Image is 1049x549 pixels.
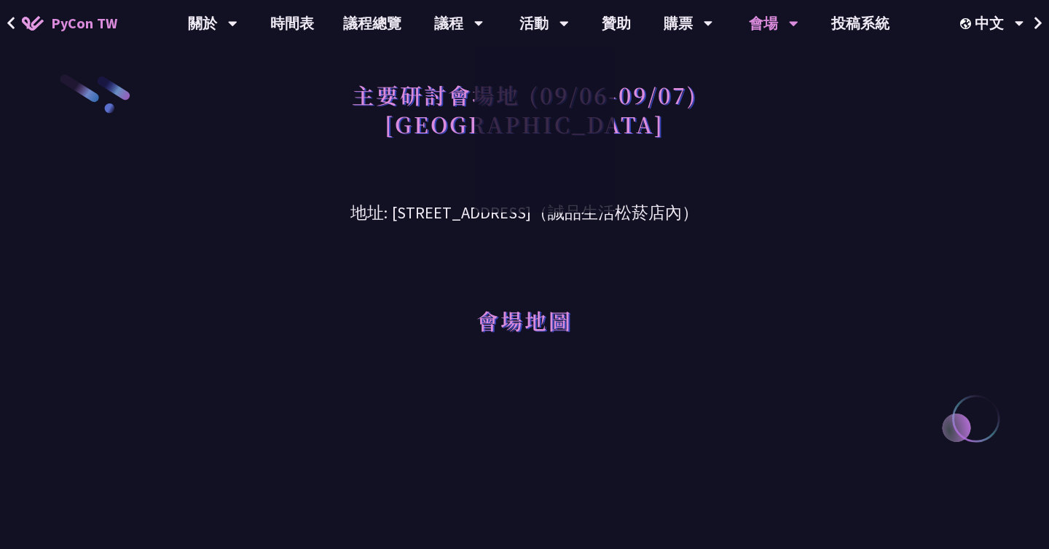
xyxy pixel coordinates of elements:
h1: 會場地圖 [476,299,573,342]
img: Home icon of PyCon TW 2025 [22,16,44,31]
h3: 地址: [STREET_ADDRESS]（誠品生活松菸店內） [146,178,903,226]
a: PyCon TW [7,5,132,42]
img: Locale Icon [960,18,975,29]
span: PyCon TW [51,12,117,34]
h1: 主要研討會場地 (09/06-09/07) [GEOGRAPHIC_DATA] [352,73,698,146]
